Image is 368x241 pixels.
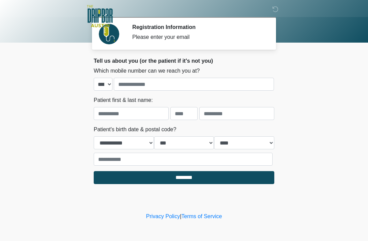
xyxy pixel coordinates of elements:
a: Terms of Service [181,213,222,219]
h2: Tell us about you (or the patient if it's not you) [94,58,274,64]
label: Patient's birth date & postal code? [94,125,176,134]
a: | [180,213,181,219]
label: Which mobile number can we reach you at? [94,67,200,75]
label: Patient first & last name: [94,96,153,104]
img: The DRIPBaR - Austin The Domain Logo [87,5,113,27]
a: Privacy Policy [146,213,180,219]
img: Agent Avatar [99,24,119,44]
div: Please enter your email [132,33,264,41]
